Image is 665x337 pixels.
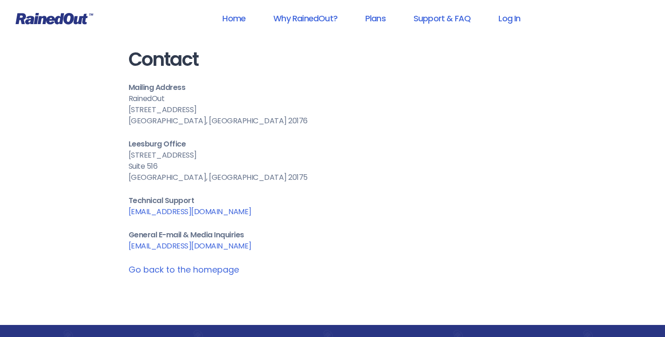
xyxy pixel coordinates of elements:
[129,104,537,115] div: [STREET_ADDRESS]
[129,264,239,275] a: Go back to the homepage
[129,115,537,127] div: [GEOGRAPHIC_DATA], [GEOGRAPHIC_DATA] 20176
[129,161,537,172] div: Suite 516
[129,241,252,251] a: [EMAIL_ADDRESS][DOMAIN_NAME]
[129,93,537,104] div: RainedOut
[486,8,532,29] a: Log In
[129,139,186,149] b: Leesburg Office
[353,8,398,29] a: Plans
[129,150,537,161] div: [STREET_ADDRESS]
[261,8,349,29] a: Why RainedOut?
[210,8,258,29] a: Home
[129,49,537,70] h1: Contact
[129,82,186,93] b: Mailing Address
[129,206,252,217] a: [EMAIL_ADDRESS][DOMAIN_NAME]
[401,8,483,29] a: Support & FAQ
[129,172,537,183] div: [GEOGRAPHIC_DATA], [GEOGRAPHIC_DATA] 20175
[129,229,244,240] b: General E-mail & Media Inquiries
[129,195,194,206] b: Technical Support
